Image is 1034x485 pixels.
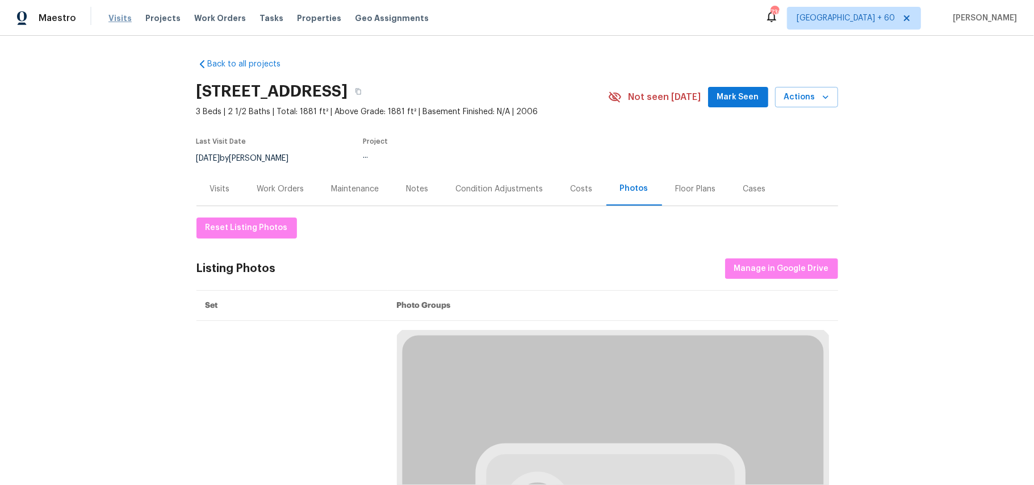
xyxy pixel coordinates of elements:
[743,183,766,195] div: Cases
[196,138,246,145] span: Last Visit Date
[363,152,581,160] div: ...
[717,90,759,104] span: Mark Seen
[196,58,305,70] a: Back to all projects
[348,81,369,102] button: Copy Address
[388,291,838,321] th: Photo Groups
[206,221,288,235] span: Reset Listing Photos
[948,12,1017,24] span: [PERSON_NAME]
[620,183,648,194] div: Photos
[196,291,388,321] th: Set
[210,183,230,195] div: Visits
[145,12,181,24] span: Projects
[259,14,283,22] span: Tasks
[734,262,829,276] span: Manage in Google Drive
[108,12,132,24] span: Visits
[39,12,76,24] span: Maestro
[725,258,838,279] button: Manage in Google Drive
[332,183,379,195] div: Maintenance
[456,183,543,195] div: Condition Adjustments
[196,152,303,165] div: by [PERSON_NAME]
[257,183,304,195] div: Work Orders
[797,12,895,24] span: [GEOGRAPHIC_DATA] + 60
[194,12,246,24] span: Work Orders
[363,138,388,145] span: Project
[196,263,276,274] div: Listing Photos
[196,106,608,118] span: 3 Beds | 2 1/2 Baths | Total: 1881 ft² | Above Grade: 1881 ft² | Basement Finished: N/A | 2006
[196,86,348,97] h2: [STREET_ADDRESS]
[407,183,429,195] div: Notes
[629,91,701,103] span: Not seen [DATE]
[784,90,829,104] span: Actions
[196,218,297,239] button: Reset Listing Photos
[775,87,838,108] button: Actions
[196,154,220,162] span: [DATE]
[297,12,341,24] span: Properties
[708,87,768,108] button: Mark Seen
[355,12,429,24] span: Geo Assignments
[771,7,778,18] div: 730
[571,183,593,195] div: Costs
[676,183,716,195] div: Floor Plans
